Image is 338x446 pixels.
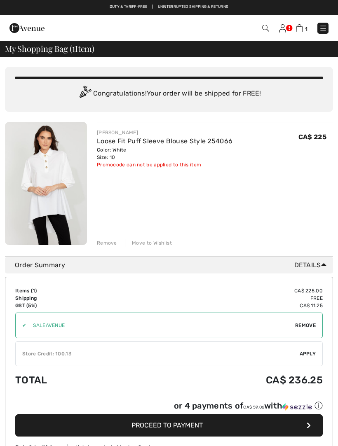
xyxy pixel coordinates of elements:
div: or 4 payments of with [174,400,323,411]
input: Promo code [26,313,295,338]
span: 1 [33,288,35,294]
td: CA$ 225.00 [126,287,323,294]
td: Free [126,294,323,302]
span: Apply [300,350,316,357]
span: My Shopping Bag ( Item) [5,44,94,53]
span: Proceed to Payment [131,421,203,429]
button: Proceed to Payment [15,414,323,437]
div: ✔ [16,322,26,329]
span: Details [294,260,330,270]
img: 1ère Avenue [9,20,45,36]
span: Remove [295,322,316,329]
img: Congratulation2.svg [77,86,93,102]
td: CA$ 236.25 [126,366,323,394]
div: Color: White Size: 10 [97,146,232,161]
div: Promocode can not be applied to this item [97,161,232,168]
span: CA$ 225 [298,133,326,141]
div: Store Credit: 100.13 [16,350,300,357]
img: Menu [319,24,327,33]
img: Loose Fit Puff Sleeve Blouse Style 254066 [5,122,87,245]
span: 1 [72,42,75,53]
div: Order Summary [15,260,330,270]
td: Total [15,366,126,394]
a: 1ère Avenue [9,23,45,31]
td: Shipping [15,294,126,302]
img: Shopping Bag [296,24,303,32]
div: Move to Wishlist [125,239,172,247]
img: Sezzle [282,403,312,411]
a: 1 [296,23,307,33]
div: or 4 payments ofCA$ 59.06withSezzle Click to learn more about Sezzle [15,400,323,414]
td: CA$ 11.25 [126,302,323,309]
span: CA$ 59.06 [243,405,264,410]
div: Congratulations! Your order will be shipped for FREE! [15,86,323,102]
td: Items ( ) [15,287,126,294]
img: Search [262,25,269,32]
img: My Info [279,24,286,33]
div: Remove [97,239,117,247]
span: 1 [305,26,307,32]
a: Loose Fit Puff Sleeve Blouse Style 254066 [97,137,232,145]
td: GST (5%) [15,302,126,309]
div: [PERSON_NAME] [97,129,232,136]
